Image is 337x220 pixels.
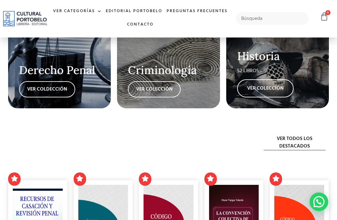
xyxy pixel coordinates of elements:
a: Contacto [125,18,156,31]
a: VER COLDECCIÓN [19,82,75,98]
a: 0 [320,12,329,21]
a: Ver Categorías [51,5,104,18]
input: Búsqueda [236,12,309,25]
a: VER COLECCIÓN [237,80,294,98]
div: 52 LIBROS [237,68,318,75]
a: Ver todos los destacados [264,135,325,151]
a: Preguntas frecuentes [164,5,230,18]
span: Ver todos los destacados [264,135,325,150]
h2: Historia [237,50,318,63]
span: 0 [325,10,330,15]
a: Editorial Portobelo [104,5,164,18]
h2: Criminología [128,64,209,77]
h2: Derecho Penal [19,64,100,77]
a: VER COLECCIÓN [128,82,181,98]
